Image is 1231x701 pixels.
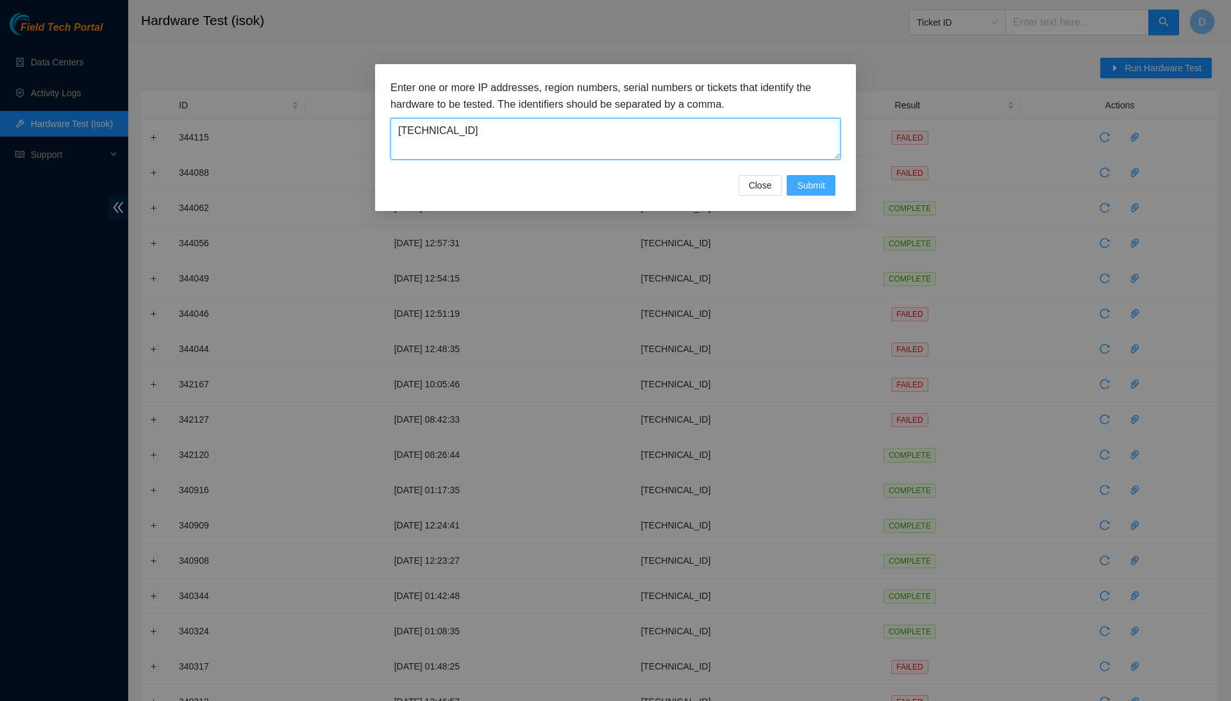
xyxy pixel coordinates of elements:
[390,80,841,112] h3: Enter one or more IP addresses, region numbers, serial numbers or tickets that identify the hardw...
[390,118,841,160] textarea: [TECHNICAL_ID]
[739,175,782,196] button: Close
[797,178,825,192] span: Submit
[749,178,772,192] span: Close
[787,175,835,196] button: Submit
